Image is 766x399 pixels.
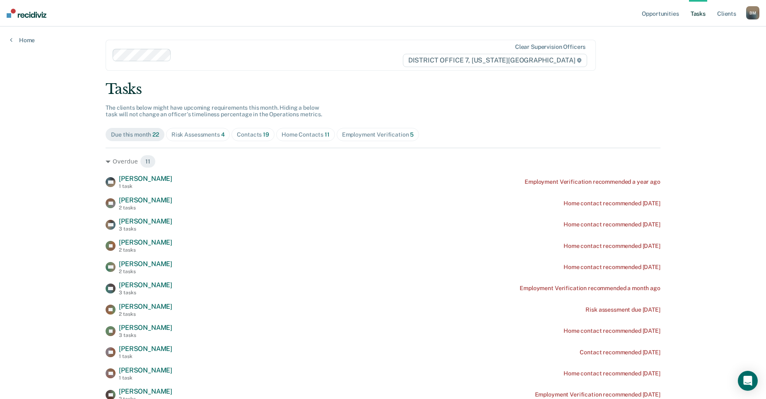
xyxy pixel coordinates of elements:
div: 1 task [119,183,172,189]
span: 22 [152,131,159,138]
span: [PERSON_NAME] [119,303,172,310]
a: Home [10,36,35,44]
div: Employment Verification [342,131,414,138]
div: 3 tasks [119,332,172,338]
span: [PERSON_NAME] [119,281,172,289]
div: 2 tasks [119,311,172,317]
span: [PERSON_NAME] [119,387,172,395]
span: [PERSON_NAME] [119,238,172,246]
div: Contact recommended [DATE] [580,349,660,356]
div: Employment Verification recommended a month ago [520,285,660,292]
div: Risk Assessments [171,131,225,138]
img: Recidiviz [7,9,46,18]
div: 3 tasks [119,226,172,232]
div: Home Contacts [282,131,330,138]
span: [PERSON_NAME] [119,217,172,225]
div: 3 tasks [119,290,172,296]
div: B M [746,6,759,19]
div: Home contact recommended [DATE] [564,327,660,334]
div: Home contact recommended [DATE] [564,243,660,250]
div: Employment Verification recommended [DATE] [535,391,660,398]
span: 4 [221,131,225,138]
div: Clear supervision officers [515,43,585,50]
div: 1 task [119,375,172,381]
span: [PERSON_NAME] [119,366,172,374]
span: The clients below might have upcoming requirements this month. Hiding a below task will not chang... [106,104,322,118]
div: Employment Verification recommended a year ago [525,178,660,185]
span: [PERSON_NAME] [119,175,172,183]
div: Due this month [111,131,159,138]
span: 5 [410,131,414,138]
div: 2 tasks [119,247,172,253]
span: [PERSON_NAME] [119,345,172,353]
div: Home contact recommended [DATE] [564,264,660,271]
div: Overdue 11 [106,155,660,168]
span: 11 [325,131,330,138]
span: 11 [140,155,156,168]
div: Tasks [106,81,660,98]
div: Home contact recommended [DATE] [564,370,660,377]
button: BM [746,6,759,19]
div: 2 tasks [119,205,172,211]
span: 19 [263,131,269,138]
div: Home contact recommended [DATE] [564,221,660,228]
div: Contacts [237,131,269,138]
div: Open Intercom Messenger [738,371,758,391]
div: 1 task [119,353,172,359]
div: 2 tasks [119,269,172,274]
span: [PERSON_NAME] [119,260,172,268]
div: Home contact recommended [DATE] [564,200,660,207]
span: [PERSON_NAME] [119,196,172,204]
div: Risk assessment due [DATE] [585,306,660,313]
span: DISTRICT OFFICE 7, [US_STATE][GEOGRAPHIC_DATA] [403,54,587,67]
span: [PERSON_NAME] [119,324,172,332]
